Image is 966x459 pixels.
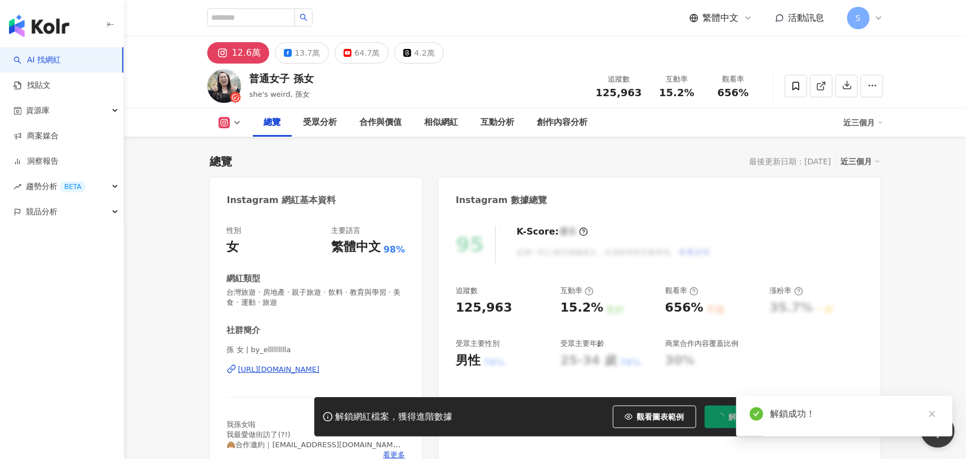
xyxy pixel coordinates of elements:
div: 受眾主要性別 [456,339,500,349]
span: 解鎖 [729,412,745,421]
a: 找貼文 [14,80,51,91]
span: 趨勢分析 [26,174,86,199]
span: 656% [718,87,749,98]
div: 創作內容分析 [537,116,588,129]
div: BETA [60,181,86,192]
div: 總覽 [264,116,281,129]
span: loading [716,413,724,421]
a: searchAI 找網紅 [14,55,61,66]
div: 普通女子 孫女 [250,71,314,85]
div: 最後更新日期：[DATE] [749,157,831,166]
span: 台灣旅遊 · 房地產 · 親子旅遊 · 飲料 · 教育與學習 · 美食 · 運動 · 旅遊 [227,287,406,308]
img: logo [9,15,69,37]
div: K-Score : [517,226,588,238]
div: 互動分析 [481,116,515,129]
div: 觀看率 [665,286,698,296]
div: 12.6萬 [232,45,261,61]
div: 受眾主要年齡 [560,339,604,349]
a: 洞察報告 [14,156,59,167]
div: 性別 [227,226,242,236]
button: 64.7萬 [335,42,389,64]
div: 總覽 [210,154,233,169]
div: 解鎖成功！ [770,407,939,421]
button: 12.6萬 [207,42,270,64]
div: 商業合作內容覆蓋比例 [665,339,738,349]
div: 互動率 [656,74,698,85]
button: 4.2萬 [394,42,443,64]
div: 近三個月 [841,154,880,169]
span: close [928,410,936,418]
div: 15.2% [560,299,603,317]
div: 網紅類型 [227,273,261,285]
div: 合作與價值 [360,116,402,129]
span: rise [14,183,21,191]
img: KOL Avatar [207,69,241,103]
div: 656% [665,299,704,317]
div: 13.7萬 [295,45,320,61]
div: [URL][DOMAIN_NAME] [238,364,320,375]
span: 競品分析 [26,199,57,224]
span: 觀看圖表範例 [637,412,684,421]
div: 追蹤數 [456,286,478,296]
div: 125,963 [456,299,512,317]
div: 4.2萬 [414,45,434,61]
div: 繁體中文 [331,238,381,256]
div: 受眾分析 [304,116,337,129]
div: 男性 [456,352,480,370]
span: 98% [384,244,405,256]
span: 資源庫 [26,98,50,123]
button: 解鎖 [705,406,756,428]
button: 13.7萬 [275,42,329,64]
div: 64.7萬 [354,45,380,61]
span: 繁體中文 [703,12,739,24]
a: [URL][DOMAIN_NAME] [227,364,406,375]
div: 解鎖網紅檔案，獲得進階數據 [336,411,453,423]
div: 互動率 [560,286,594,296]
div: 追蹤數 [596,74,642,85]
span: 125,963 [596,87,642,98]
div: 相似網紅 [425,116,458,129]
span: 孫 女 | by_ellllllllla [227,345,406,355]
span: she's weird, 孫女 [250,90,310,98]
span: 活動訊息 [789,12,825,23]
span: search [300,13,308,21]
div: 社群簡介 [227,325,261,336]
span: S [856,12,861,24]
div: 主要語言 [331,226,360,236]
div: 漲粉率 [770,286,803,296]
div: Instagram 數據總覽 [456,194,547,206]
button: 觀看圖表範例 [613,406,696,428]
div: 觀看率 [712,74,755,85]
span: 15.2% [659,87,694,98]
div: Instagram 網紅基本資料 [227,194,336,206]
div: 女 [227,238,239,256]
a: 商案媒合 [14,130,59,142]
div: 近三個月 [844,114,883,132]
span: check-circle [750,407,763,421]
